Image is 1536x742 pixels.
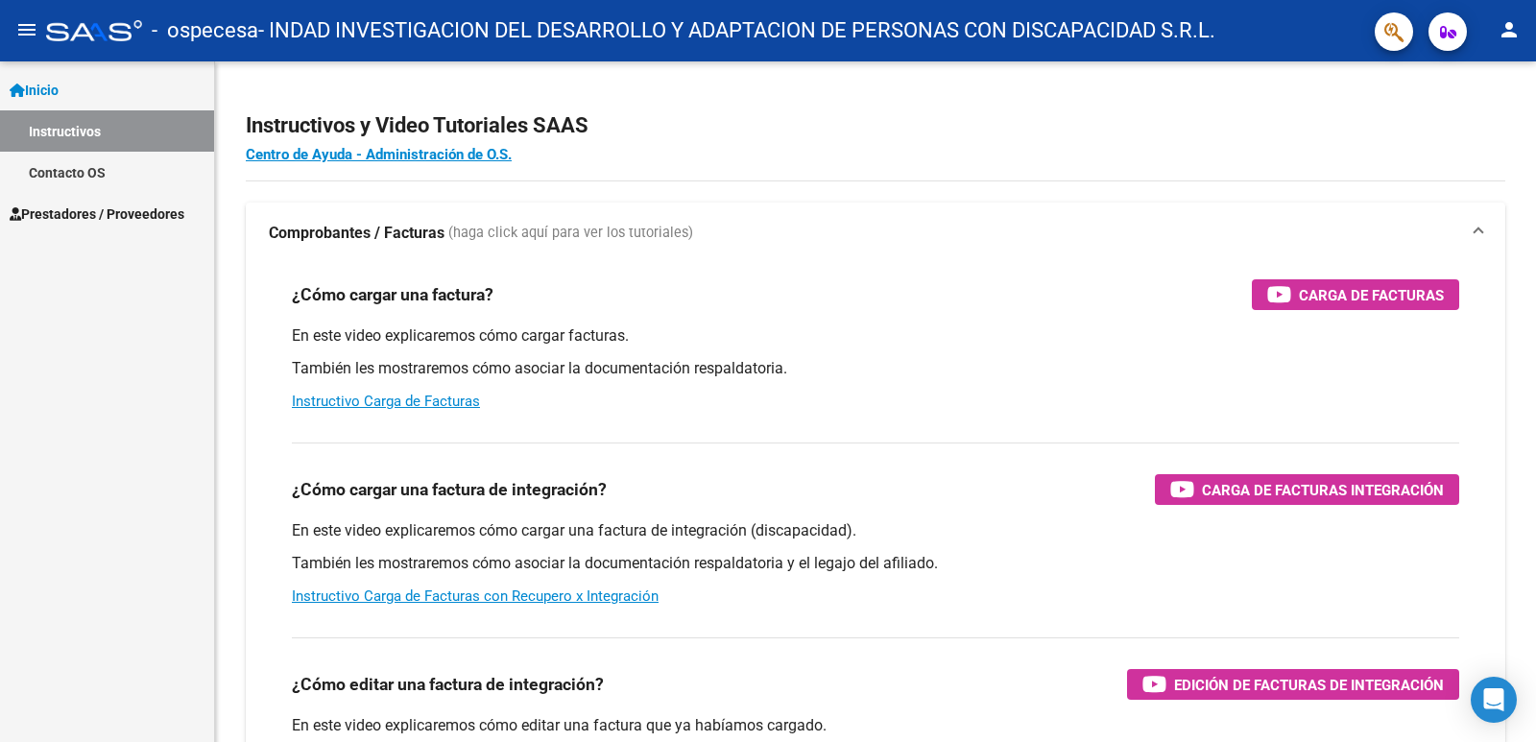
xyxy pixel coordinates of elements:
[1127,669,1459,700] button: Edición de Facturas de integración
[448,223,693,244] span: (haga click aquí para ver los tutoriales)
[1299,283,1444,307] span: Carga de Facturas
[1155,474,1459,505] button: Carga de Facturas Integración
[10,203,184,225] span: Prestadores / Proveedores
[292,671,604,698] h3: ¿Cómo editar una factura de integración?
[258,10,1215,52] span: - INDAD INVESTIGACION DEL DESARROLLO Y ADAPTACION DE PERSONAS CON DISCAPACIDAD S.R.L.
[10,80,59,101] span: Inicio
[292,358,1459,379] p: También les mostraremos cómo asociar la documentación respaldatoria.
[292,325,1459,347] p: En este video explicaremos cómo cargar facturas.
[1471,677,1517,723] div: Open Intercom Messenger
[1174,673,1444,697] span: Edición de Facturas de integración
[269,223,444,244] strong: Comprobantes / Facturas
[292,520,1459,541] p: En este video explicaremos cómo cargar una factura de integración (discapacidad).
[292,281,493,308] h3: ¿Cómo cargar una factura?
[246,108,1505,144] h2: Instructivos y Video Tutoriales SAAS
[1202,478,1444,502] span: Carga de Facturas Integración
[292,715,1459,736] p: En este video explicaremos cómo editar una factura que ya habíamos cargado.
[152,10,258,52] span: - ospecesa
[292,587,659,605] a: Instructivo Carga de Facturas con Recupero x Integración
[1498,18,1521,41] mat-icon: person
[246,203,1505,264] mat-expansion-panel-header: Comprobantes / Facturas (haga click aquí para ver los tutoriales)
[15,18,38,41] mat-icon: menu
[246,146,512,163] a: Centro de Ayuda - Administración de O.S.
[292,393,480,410] a: Instructivo Carga de Facturas
[292,553,1459,574] p: También les mostraremos cómo asociar la documentación respaldatoria y el legajo del afiliado.
[292,476,607,503] h3: ¿Cómo cargar una factura de integración?
[1252,279,1459,310] button: Carga de Facturas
